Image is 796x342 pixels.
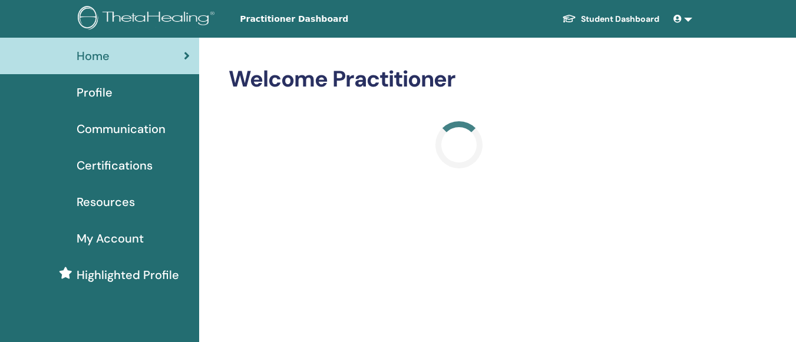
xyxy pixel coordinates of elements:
span: Home [77,47,110,65]
h2: Welcome Practitioner [229,66,690,93]
img: logo.png [78,6,219,32]
span: Profile [77,84,113,101]
span: My Account [77,230,144,247]
span: Resources [77,193,135,211]
span: Highlighted Profile [77,266,179,284]
a: Student Dashboard [553,8,669,30]
img: graduation-cap-white.svg [562,14,576,24]
span: Communication [77,120,166,138]
span: Certifications [77,157,153,174]
span: Practitioner Dashboard [240,13,417,25]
